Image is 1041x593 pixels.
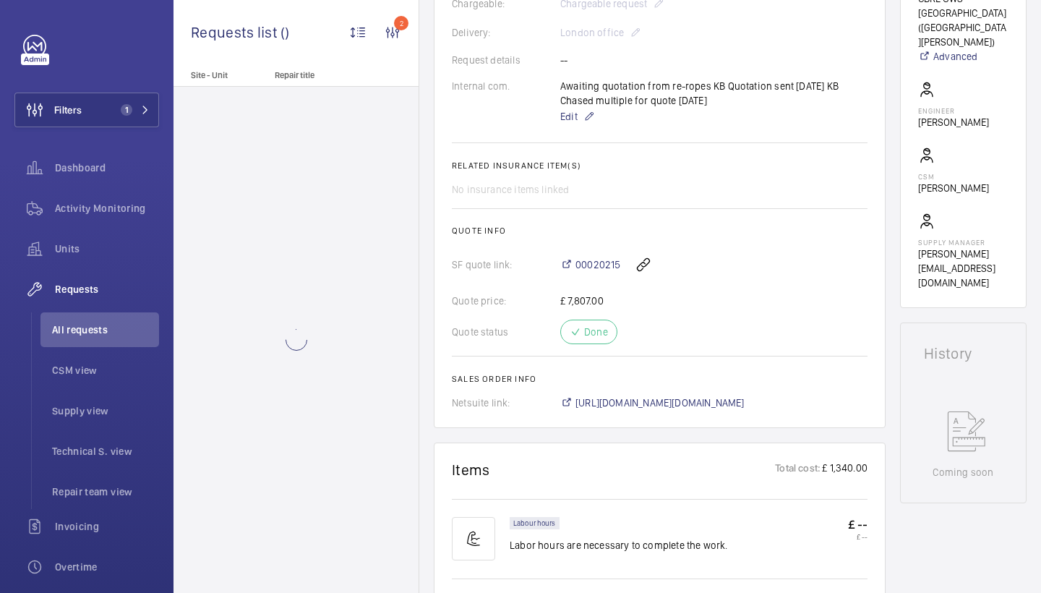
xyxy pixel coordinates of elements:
span: Technical S. view [52,444,159,458]
p: Labour hours [513,521,556,526]
span: Repair team view [52,485,159,499]
p: [PERSON_NAME] [918,115,989,129]
p: Coming soon [933,465,993,479]
span: Invoicing [55,519,159,534]
h2: Sales order info [452,374,867,384]
p: £ -- [848,532,867,541]
span: Supply view [52,404,159,418]
p: Site - Unit [173,70,269,80]
p: CSM [918,172,989,181]
a: 00020215 [560,257,620,272]
span: Requests list [191,23,280,41]
h1: Items [452,461,490,479]
span: [URL][DOMAIN_NAME][DOMAIN_NAME] [575,396,745,410]
span: Units [55,242,159,256]
a: Advanced [918,49,1008,64]
span: 1 [121,104,132,116]
span: CSM view [52,363,159,377]
img: muscle-sm.svg [452,517,495,560]
p: [PERSON_NAME] [918,181,989,195]
p: Labor hours are necessary to complete the work. [510,538,728,553]
span: Edit [560,109,578,124]
p: Total cost: [775,461,821,479]
p: £ -- [848,517,867,532]
span: 00020215 [575,257,620,272]
span: Activity Monitoring [55,201,159,216]
a: [URL][DOMAIN_NAME][DOMAIN_NAME] [560,396,745,410]
button: Filters1 [14,93,159,127]
p: [PERSON_NAME][EMAIL_ADDRESS][DOMAIN_NAME] [918,247,1008,290]
span: All requests [52,323,159,337]
p: £ 1,340.00 [821,461,867,479]
span: Requests [55,282,159,296]
h1: History [924,346,1003,361]
p: Engineer [918,106,989,115]
p: Repair title [275,70,370,80]
span: Dashboard [55,161,159,175]
span: Overtime [55,560,159,574]
h2: Related insurance item(s) [452,161,867,171]
h2: Quote info [452,226,867,236]
p: Supply manager [918,238,1008,247]
span: Filters [54,103,82,117]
